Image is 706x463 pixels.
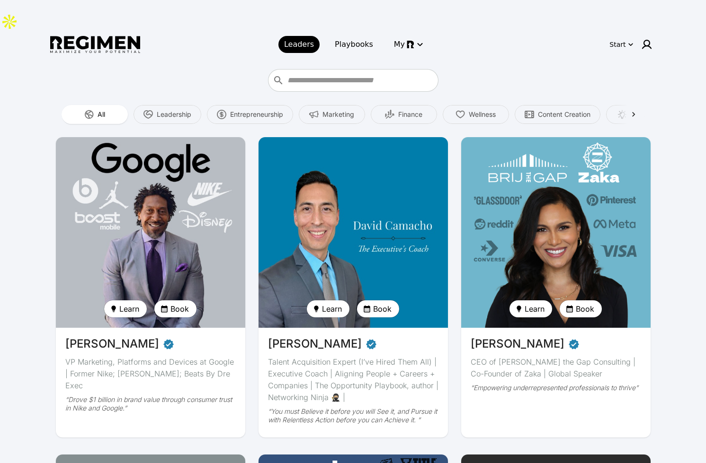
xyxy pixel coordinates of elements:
img: avatar of David Camacho [259,137,448,328]
a: Leaders [278,36,320,53]
span: Learn [119,303,139,314]
span: Leaders [284,39,314,50]
img: Marketing [309,110,319,119]
span: Leadership [157,110,191,119]
button: All [62,105,128,124]
button: Marketing [299,105,365,124]
div: CEO of [PERSON_NAME] the Gap Consulting | Co-Founder of Zaka | Global Speaker [471,356,641,380]
div: “You must Believe it before you will See it, and Pursue it with Relentless Action before you can ... [268,407,438,424]
a: Playbooks [329,36,379,53]
img: Regimen logo [50,36,140,53]
button: Finance [371,105,437,124]
span: Content Creation [538,110,590,119]
img: Content Creation [525,110,534,119]
span: Marketing [322,110,354,119]
img: Finance [385,110,394,119]
div: “Empowering underrepresented professionals to thrive” [471,384,641,392]
span: Learn [525,303,545,314]
img: Wellness [456,110,465,119]
span: Book [373,303,392,314]
span: Playbooks [335,39,373,50]
div: Start [609,40,626,49]
button: Leadership [134,105,201,124]
span: Learn [322,303,342,314]
button: Learn [509,300,552,317]
img: avatar of Daryl Butler [56,137,245,328]
div: “Drove $1 billion in brand value through consumer trust in Nike and Google.” [65,395,236,412]
span: Verified partner - David Camacho [366,335,377,352]
span: Entrepreneurship [230,110,283,119]
button: Start [608,37,635,52]
span: All [98,110,105,119]
div: Talent Acquisition Expert (I’ve Hired Them All) | Executive Coach | Aligning People + Careers + C... [268,356,438,403]
button: Content Creation [515,105,600,124]
button: My [388,36,428,53]
button: Wellness [443,105,509,124]
button: Learn [307,300,349,317]
span: Wellness [469,110,496,119]
span: My [394,39,405,50]
img: avatar of Devika Brij [461,137,651,328]
div: VP Marketing, Platforms and Devices at Google | Former Nike; [PERSON_NAME]; Beats By Dre Exec [65,356,236,392]
button: Book [154,300,197,317]
button: Creativity [606,105,672,124]
img: All [84,110,94,119]
button: Entrepreneurship [207,105,293,124]
img: Leadership [143,110,153,119]
div: Who do you want to learn from? [268,69,438,92]
button: Book [357,300,399,317]
button: Book [560,300,602,317]
span: Verified partner - Daryl Butler [163,335,174,352]
span: Verified partner - Devika Brij [568,335,580,352]
span: Book [576,303,594,314]
span: Book [170,303,189,314]
span: [PERSON_NAME] [268,335,362,352]
span: [PERSON_NAME] [65,335,159,352]
span: Finance [398,110,422,119]
button: Learn [104,300,147,317]
img: Entrepreneurship [217,110,226,119]
span: [PERSON_NAME] [471,335,564,352]
img: user icon [641,39,652,50]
